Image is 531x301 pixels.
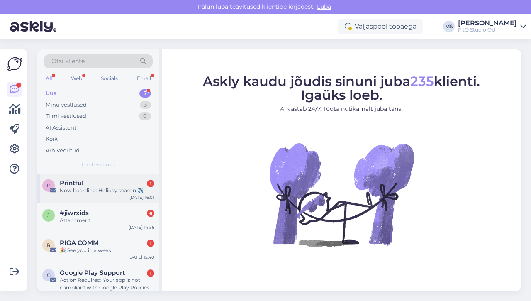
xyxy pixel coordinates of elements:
[458,27,517,33] div: FitQ Studio OÜ
[60,247,154,254] div: 🎉 See you in a week!
[46,101,87,109] div: Minu vestlused
[60,269,125,277] span: Google Play Support
[129,224,154,230] div: [DATE] 14:56
[139,89,151,98] div: 7
[410,73,434,89] span: 235
[47,272,51,278] span: G
[338,19,423,34] div: Väljaspool tööaega
[147,210,154,217] div: 6
[60,179,83,187] span: Printful
[47,182,51,188] span: P
[458,20,517,27] div: [PERSON_NAME]
[135,73,153,84] div: Email
[140,101,151,109] div: 3
[60,239,99,247] span: RIGA COMM
[79,161,118,169] span: Uued vestlused
[147,269,154,277] div: 1
[129,194,154,201] div: [DATE] 16:01
[458,20,526,33] a: [PERSON_NAME]FitQ Studio OÜ
[443,21,455,32] div: MS
[69,73,84,84] div: Web
[147,180,154,187] div: 1
[46,147,80,155] div: Arhiveeritud
[267,120,416,269] img: No Chat active
[60,217,154,224] div: Attachment
[203,73,480,103] span: Askly kaudu jõudis sinuni juba klienti. Igaüks loeb.
[99,73,119,84] div: Socials
[47,212,50,218] span: j
[128,254,154,260] div: [DATE] 12:40
[44,73,54,84] div: All
[203,104,480,113] p: AI vastab 24/7. Tööta nutikamalt juba täna.
[51,57,85,66] span: Otsi kliente
[60,209,89,217] span: #jiwrxids
[47,242,51,248] span: R
[314,3,334,10] span: Luba
[46,89,56,98] div: Uus
[60,187,154,194] div: Now boarding: Holiday season ✈️
[60,277,154,291] div: Action Required: Your app is not compliant with Google Play Policies (Geneto - [MEDICAL_DATA] Pre...
[46,124,76,132] div: AI Assistent
[46,112,86,120] div: Tiimi vestlused
[7,56,22,72] img: Askly Logo
[139,112,151,120] div: 0
[147,240,154,247] div: 1
[46,135,58,143] div: Kõik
